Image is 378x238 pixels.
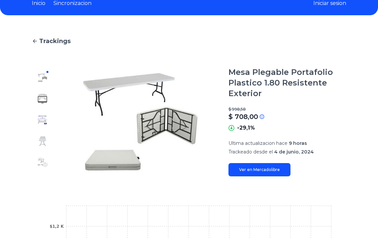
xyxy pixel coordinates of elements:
img: Mesa Plegable Portafolio Plastico 1.80 Resistente Exterior [66,67,215,176]
img: Mesa Plegable Portafolio Plastico 1.80 Resistente Exterior [37,136,48,147]
h1: Mesa Plegable Portafolio Plastico 1.80 Resistente Exterior [228,67,346,99]
img: Mesa Plegable Portafolio Plastico 1.80 Resistente Exterior [37,93,48,104]
p: -29,1% [237,124,255,132]
a: Ver en Mercadolibre [228,163,290,176]
tspan: $1,2 K [50,224,64,229]
img: Mesa Plegable Portafolio Plastico 1.80 Resistente Exterior [37,115,48,125]
img: Mesa Plegable Portafolio Plastico 1.80 Resistente Exterior [37,157,48,168]
span: Ultima actualizacion hace [228,140,287,146]
img: Mesa Plegable Portafolio Plastico 1.80 Resistente Exterior [37,72,48,83]
span: 9 horas [289,140,307,146]
span: Trackings [39,36,71,46]
span: Trackeado desde el [228,149,273,155]
span: 4 de junio, 2024 [274,149,314,155]
a: Trackings [32,36,346,46]
p: $ 708,00 [228,112,258,121]
p: $ 998,58 [228,107,346,112]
